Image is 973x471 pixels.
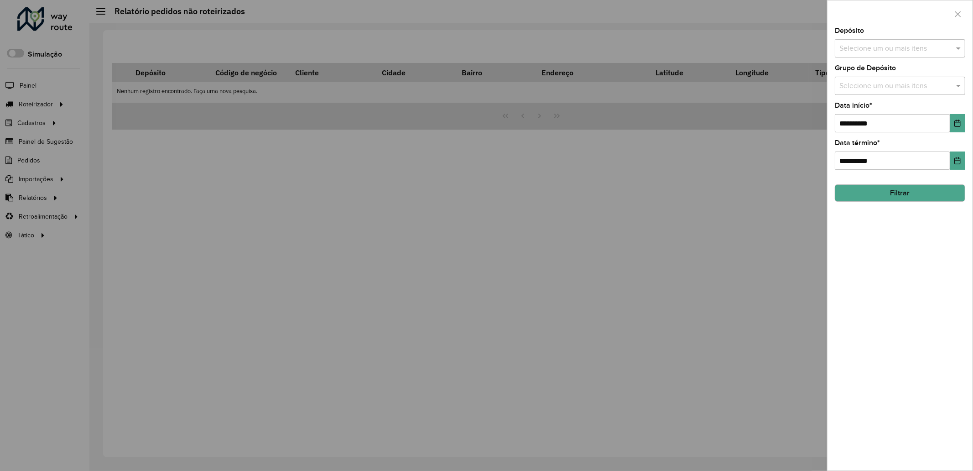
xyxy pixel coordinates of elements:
label: Depósito [835,25,864,36]
label: Data início [835,100,872,111]
button: Choose Date [950,114,965,132]
button: Filtrar [835,184,965,202]
button: Choose Date [950,152,965,170]
label: Data término [835,137,880,148]
label: Grupo de Depósito [835,63,896,73]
